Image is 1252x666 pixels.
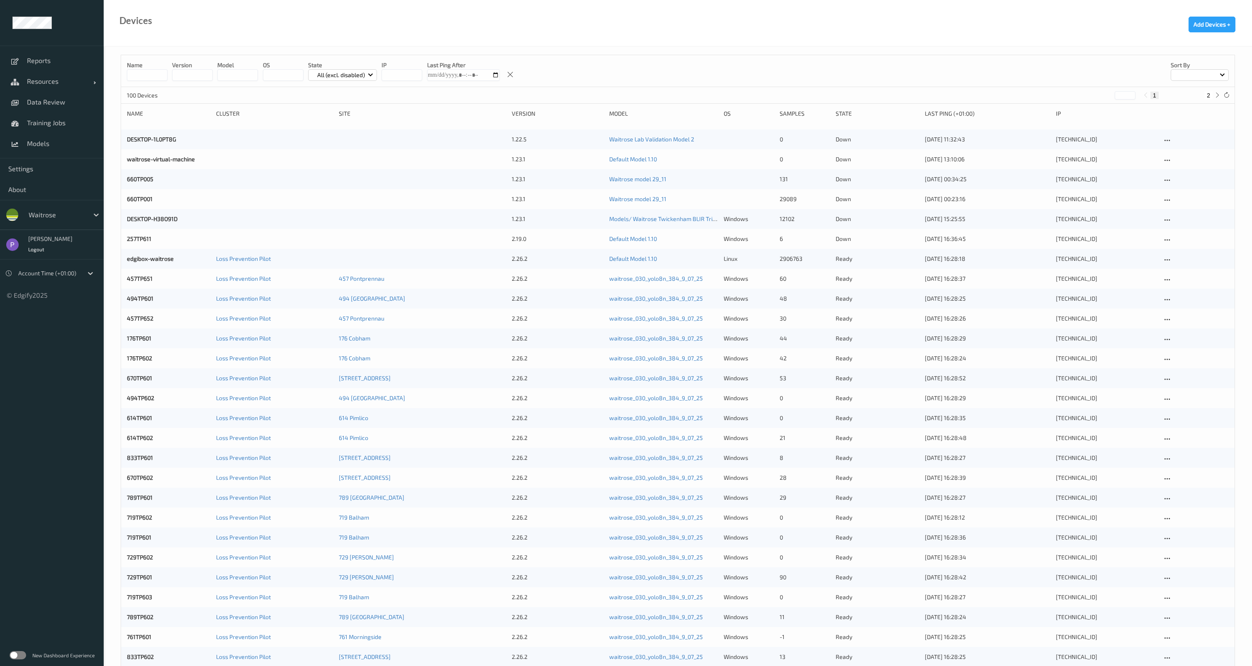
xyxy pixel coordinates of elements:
div: [TECHNICAL_ID] [1056,255,1156,263]
div: [DATE] 16:28:36 [925,533,1050,542]
div: [TECHNICAL_ID] [1056,175,1156,183]
div: 2.26.2 [512,553,604,561]
a: waitrose_030_yolo8n_384_9_07_25 [609,574,703,581]
button: Add Devices + [1189,17,1235,32]
div: 2.26.2 [512,573,604,581]
p: ready [836,255,919,263]
a: 670TP601 [127,374,152,382]
a: waitrose_030_yolo8n_384_9_07_25 [609,394,703,401]
a: 789TP602 [127,613,153,620]
a: 729TP602 [127,554,153,561]
div: [DATE] 16:28:42 [925,573,1050,581]
a: Loss Prevention Pilot [216,335,271,342]
div: [DATE] 11:32:43 [925,135,1050,143]
a: waitrose_030_yolo8n_384_9_07_25 [609,474,703,481]
div: [DATE] 16:28:18 [925,255,1050,263]
a: waitrose_030_yolo8n_384_9_07_25 [609,275,703,282]
div: 30 [780,314,830,323]
p: windows [724,474,774,482]
a: Loss Prevention Pilot [216,255,271,262]
p: windows [724,513,774,522]
a: 176TP602 [127,355,152,362]
div: 2.26.2 [512,354,604,362]
a: 614TP602 [127,434,153,441]
a: Loss Prevention Pilot [216,434,271,441]
div: [DATE] 16:28:27 [925,493,1050,502]
a: Loss Prevention Pilot [216,653,271,660]
div: [TECHNICAL_ID] [1056,553,1156,561]
p: State [308,61,377,69]
a: 176TP601 [127,335,151,342]
div: 0 [780,155,830,163]
div: 2.26.2 [512,414,604,422]
div: [TECHNICAL_ID] [1056,593,1156,601]
a: 457TP652 [127,315,153,322]
p: ready [836,553,919,561]
div: [TECHNICAL_ID] [1056,294,1156,303]
div: Site [339,109,506,118]
div: 42 [780,354,830,362]
p: Name [127,61,168,69]
p: windows [724,294,774,303]
a: Loss Prevention Pilot [216,275,271,282]
a: 494TP602 [127,394,154,401]
div: [TECHNICAL_ID] [1056,513,1156,522]
a: 614 Pimlico [339,434,368,441]
button: 1 [1150,92,1159,99]
a: [STREET_ADDRESS] [339,474,391,481]
p: ready [836,414,919,422]
a: Waitrose Lab Validation Model 2 [609,136,694,143]
p: ready [836,275,919,283]
p: All (excl. disabled) [314,71,368,79]
a: waitrose_030_yolo8n_384_9_07_25 [609,335,703,342]
div: 2.26.2 [512,275,604,283]
p: windows [724,653,774,661]
a: Loss Prevention Pilot [216,315,271,322]
div: [TECHNICAL_ID] [1056,334,1156,343]
a: Default Model 1.10 [609,255,657,262]
a: Loss Prevention Pilot [216,574,271,581]
div: [DATE] 00:34:25 [925,175,1050,183]
p: ready [836,653,919,661]
div: 2.26.2 [512,334,604,343]
p: ready [836,374,919,382]
div: [DATE] 16:28:48 [925,434,1050,442]
a: Waitrose model 29_11 [609,175,666,182]
a: waitrose_030_yolo8n_384_9_07_25 [609,653,703,660]
div: 131 [780,175,830,183]
a: 670TP602 [127,474,153,481]
div: [DATE] 16:28:27 [925,593,1050,601]
div: [DATE] 00:23:16 [925,195,1050,203]
p: windows [724,414,774,422]
div: [DATE] 16:28:26 [925,314,1050,323]
p: down [836,155,919,163]
a: Waitrose model 29_11 [609,195,666,202]
a: waitrose_030_yolo8n_384_9_07_25 [609,494,703,501]
a: 719 Balham [339,534,369,541]
div: [DATE] 16:28:29 [925,394,1050,402]
button: 2 [1204,92,1213,99]
div: [DATE] 16:28:37 [925,275,1050,283]
p: windows [724,235,774,243]
p: down [836,235,919,243]
div: 0 [780,533,830,542]
a: 660TP001 [127,195,153,202]
div: 60 [780,275,830,283]
p: ready [836,633,919,641]
div: 2.26.2 [512,633,604,641]
a: waitrose_030_yolo8n_384_9_07_25 [609,593,703,600]
div: [TECHNICAL_ID] [1056,215,1156,223]
div: 2.26.2 [512,493,604,502]
div: 29089 [780,195,830,203]
a: waitrose_030_yolo8n_384_9_07_25 [609,315,703,322]
div: 2.26.2 [512,613,604,621]
div: ip [1056,109,1156,118]
div: [DATE] 16:28:24 [925,354,1050,362]
a: 761TP601 [127,633,151,640]
p: windows [724,593,774,601]
a: Loss Prevention Pilot [216,494,271,501]
a: 457 Pontprennau [339,275,384,282]
p: ready [836,394,919,402]
a: 789TP601 [127,494,153,501]
p: ready [836,493,919,502]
